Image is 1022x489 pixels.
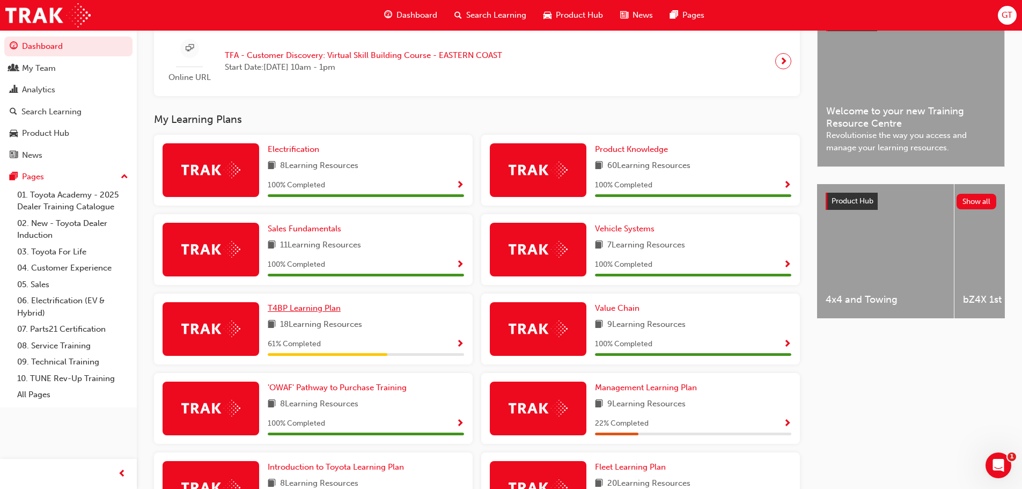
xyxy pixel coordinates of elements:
button: Show all [957,194,997,209]
a: search-iconSearch Learning [446,4,535,26]
button: Show Progress [456,338,464,351]
span: 8 Learning Resources [280,159,358,173]
button: Show Progress [456,179,464,192]
button: Pages [4,167,133,187]
span: Show Progress [783,340,791,349]
div: My Team [22,62,56,75]
span: people-icon [10,64,18,74]
button: Show Progress [783,417,791,430]
a: T4BP Learning Plan [268,302,345,315]
a: Management Learning Plan [595,382,701,394]
button: Show Progress [783,179,791,192]
span: 'OWAF' Pathway to Purchase Training [268,383,407,392]
span: news-icon [10,151,18,160]
span: Show Progress [456,419,464,429]
span: 18 Learning Resources [280,318,362,332]
div: Analytics [22,84,55,96]
div: Search Learning [21,106,82,118]
a: 4x4 and Towing [817,184,954,318]
img: Trak [509,400,568,417]
span: Introduction to Toyota Learning Plan [268,462,404,472]
span: pages-icon [670,9,678,22]
img: Trak [509,241,568,258]
span: News [633,9,653,21]
span: T4BP Learning Plan [268,303,341,313]
span: 1 [1008,452,1016,461]
div: Product Hub [22,127,69,140]
span: 7 Learning Resources [607,239,685,252]
a: guage-iconDashboard [376,4,446,26]
span: 100 % Completed [595,179,652,192]
img: Trak [181,400,240,417]
span: 9 Learning Resources [607,318,686,332]
button: Show Progress [456,258,464,272]
span: car-icon [543,9,552,22]
div: News [22,149,42,162]
span: Product Hub [556,9,603,21]
span: Show Progress [783,181,791,191]
span: Show Progress [456,181,464,191]
span: Search Learning [466,9,526,21]
a: Product Hub [4,123,133,143]
a: 03. Toyota For Life [13,244,133,260]
span: chart-icon [10,85,18,95]
span: Management Learning Plan [595,383,697,392]
span: GT [1002,9,1012,21]
span: prev-icon [118,468,126,481]
span: TFA - Customer Discovery: Virtual Skill Building Course - EASTERN COAST [225,49,502,62]
span: search-icon [454,9,462,22]
span: guage-icon [384,9,392,22]
span: Product Hub [832,196,873,206]
span: book-icon [268,318,276,332]
span: search-icon [10,107,17,117]
a: 01. Toyota Academy - 2025 Dealer Training Catalogue [13,187,133,215]
a: Introduction to Toyota Learning Plan [268,461,408,473]
span: Sales Fundamentals [268,224,341,233]
span: guage-icon [10,42,18,52]
button: GT [998,6,1017,25]
a: 02. New - Toyota Dealer Induction [13,215,133,244]
span: Show Progress [456,340,464,349]
a: 04. Customer Experience [13,260,133,276]
span: book-icon [595,239,603,252]
a: 10. TUNE Rev-Up Training [13,370,133,387]
iframe: Intercom live chat [986,452,1011,478]
span: Dashboard [396,9,437,21]
a: All Pages [13,386,133,403]
a: Vehicle Systems [595,223,659,235]
a: 06. Electrification (EV & Hybrid) [13,293,133,321]
button: DashboardMy TeamAnalyticsSearch LearningProduct HubNews [4,34,133,167]
a: My Team [4,59,133,78]
span: 60 Learning Resources [607,159,690,173]
span: sessionType_ONLINE_URL-icon [186,42,194,55]
span: Fleet Learning Plan [595,462,666,472]
span: news-icon [620,9,628,22]
span: 61 % Completed [268,338,321,351]
a: Electrification [268,143,323,156]
a: pages-iconPages [661,4,713,26]
button: Show Progress [783,338,791,351]
img: Trak [181,162,240,178]
span: Pages [682,9,704,21]
a: Latest NewsShow allWelcome to your new Training Resource CentreRevolutionise the way you access a... [817,5,1005,167]
span: Value Chain [595,303,639,313]
span: Start Date: [DATE] 10am - 1pm [225,61,502,74]
img: Trak [181,320,240,337]
a: Fleet Learning Plan [595,461,670,473]
button: Show Progress [456,417,464,430]
a: 08. Service Training [13,338,133,354]
span: Revolutionise the way you access and manage your learning resources. [826,129,996,154]
a: Online URLTFA - Customer Discovery: Virtual Skill Building Course - EASTERN COASTStart Date:[DATE... [163,35,791,88]
span: Show Progress [456,260,464,270]
span: Show Progress [783,260,791,270]
span: book-icon [595,398,603,411]
a: news-iconNews [612,4,661,26]
a: Sales Fundamentals [268,223,345,235]
span: book-icon [268,398,276,411]
a: 09. Technical Training [13,354,133,370]
span: 100 % Completed [268,418,325,430]
a: Trak [5,3,91,27]
span: book-icon [268,159,276,173]
a: 'OWAF' Pathway to Purchase Training [268,382,411,394]
a: 07. Parts21 Certification [13,321,133,338]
